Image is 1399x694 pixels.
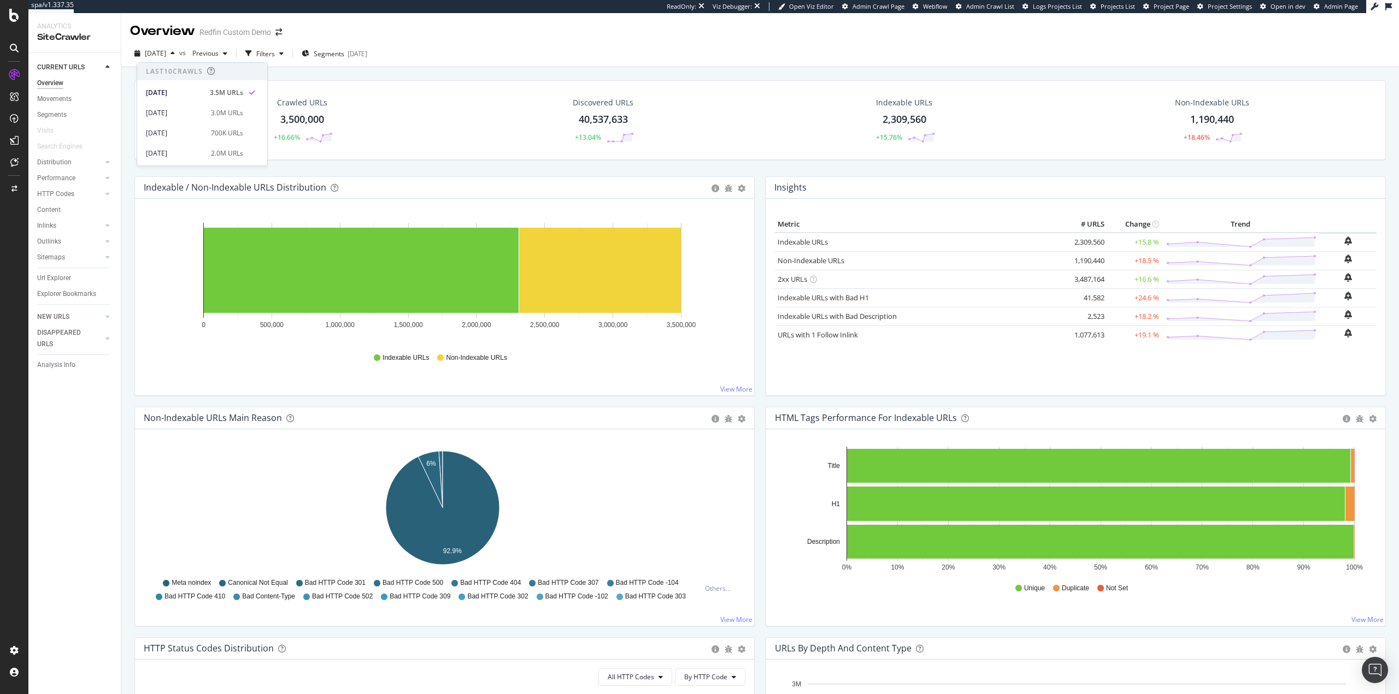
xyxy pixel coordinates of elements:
[775,643,912,654] div: URLs by Depth and Content Type
[778,330,858,340] a: URLs with 1 Follow Inlink
[144,182,326,193] div: Indexable / Non-Indexable URLs Distribution
[876,133,902,142] div: +15.76%
[778,293,869,302] a: Indexable URLs with Bad H1
[260,321,284,329] text: 500,000
[426,460,436,467] text: 6%
[1344,236,1352,245] div: bell-plus
[211,149,243,158] div: 2.0M URLs
[383,353,429,363] span: Indexable URLs
[1145,563,1158,571] text: 60%
[1143,2,1189,11] a: Project Page
[712,415,719,423] div: circle-info
[1107,325,1162,344] td: +19.1 %
[312,592,373,601] span: Bad HTTP Code 502
[37,236,102,247] a: Outlinks
[1362,657,1388,683] div: Open Intercom Messenger
[297,45,372,62] button: Segments[DATE]
[775,412,957,423] div: HTML Tags Performance for Indexable URLs
[1343,645,1350,653] div: circle-info
[720,615,753,624] a: View More
[144,447,742,573] svg: A chart.
[1190,112,1234,127] div: 1,190,440
[37,188,102,200] a: HTTP Codes
[738,415,745,423] div: gear
[37,311,69,323] div: NEW URLS
[778,311,897,321] a: Indexable URLs with Bad Description
[575,133,601,142] div: +13.04%
[275,28,282,36] div: arrow-right-arrow-left
[1063,307,1107,325] td: 2,523
[842,2,904,11] a: Admin Crawl Page
[778,256,844,265] a: Non-Indexable URLs
[1107,251,1162,270] td: +18.5 %
[390,592,450,601] span: Bad HTTP Code 309
[37,125,64,137] a: Visits
[188,49,219,58] span: Previous
[853,2,904,10] span: Admin Crawl Page
[1175,97,1249,108] div: Non-Indexable URLs
[202,321,205,329] text: 0
[684,672,727,681] span: By HTTP Code
[462,321,491,329] text: 2,000,000
[1260,2,1306,11] a: Open in dev
[130,45,179,62] button: [DATE]
[130,22,195,40] div: Overview
[1043,563,1056,571] text: 40%
[712,185,719,192] div: circle-info
[876,97,932,108] div: Indexable URLs
[37,62,85,73] div: CURRENT URLS
[598,321,628,329] text: 3,000,000
[792,680,801,688] text: 3M
[1324,2,1358,10] span: Admin Page
[573,97,633,108] div: Discovered URLs
[1197,2,1252,11] a: Project Settings
[828,462,840,470] text: Title
[1107,288,1162,307] td: +24.6 %
[37,311,102,323] a: NEW URLS
[1184,133,1210,142] div: +18.46%
[146,149,204,158] div: [DATE]
[608,672,654,681] span: All HTTP Codes
[37,109,113,121] a: Segments
[1063,270,1107,288] td: 3,487,164
[1101,2,1135,10] span: Projects List
[1033,2,1082,10] span: Logs Projects List
[778,2,834,11] a: Open Viz Editor
[923,2,948,10] span: Webflow
[1356,415,1363,423] div: bug
[1369,415,1377,423] div: gear
[37,157,72,168] div: Distribution
[1343,415,1350,423] div: circle-info
[616,578,679,588] span: Bad HTTP Code -104
[146,67,203,76] div: Last 10 Crawls
[37,359,113,371] a: Analysis Info
[37,78,63,89] div: Overview
[37,288,113,300] a: Explorer Bookmarks
[37,93,113,105] a: Movements
[1344,273,1352,282] div: bell-plus
[774,180,807,195] h4: Insights
[172,578,211,588] span: Meta noindex
[305,578,366,588] span: Bad HTTP Code 301
[393,321,423,329] text: 1,500,000
[1063,288,1107,307] td: 41,582
[144,412,282,423] div: Non-Indexable URLs Main Reason
[274,133,300,142] div: +16.66%
[37,359,75,371] div: Analysis Info
[966,2,1014,10] span: Admin Crawl List
[1344,310,1352,319] div: bell-plus
[37,252,102,263] a: Sitemaps
[1208,2,1252,10] span: Project Settings
[712,645,719,653] div: circle-info
[280,112,324,127] div: 3,500,000
[446,353,507,363] span: Non-Indexable URLs
[146,108,204,118] div: [DATE]
[37,141,93,152] a: Search Engines
[146,128,204,138] div: [DATE]
[210,88,243,98] div: 3.5M URLs
[956,2,1014,11] a: Admin Crawl List
[675,668,745,686] button: By HTTP Code
[1196,563,1209,571] text: 70%
[545,592,608,601] span: Bad HTTP Code -102
[211,108,243,118] div: 3.0M URLs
